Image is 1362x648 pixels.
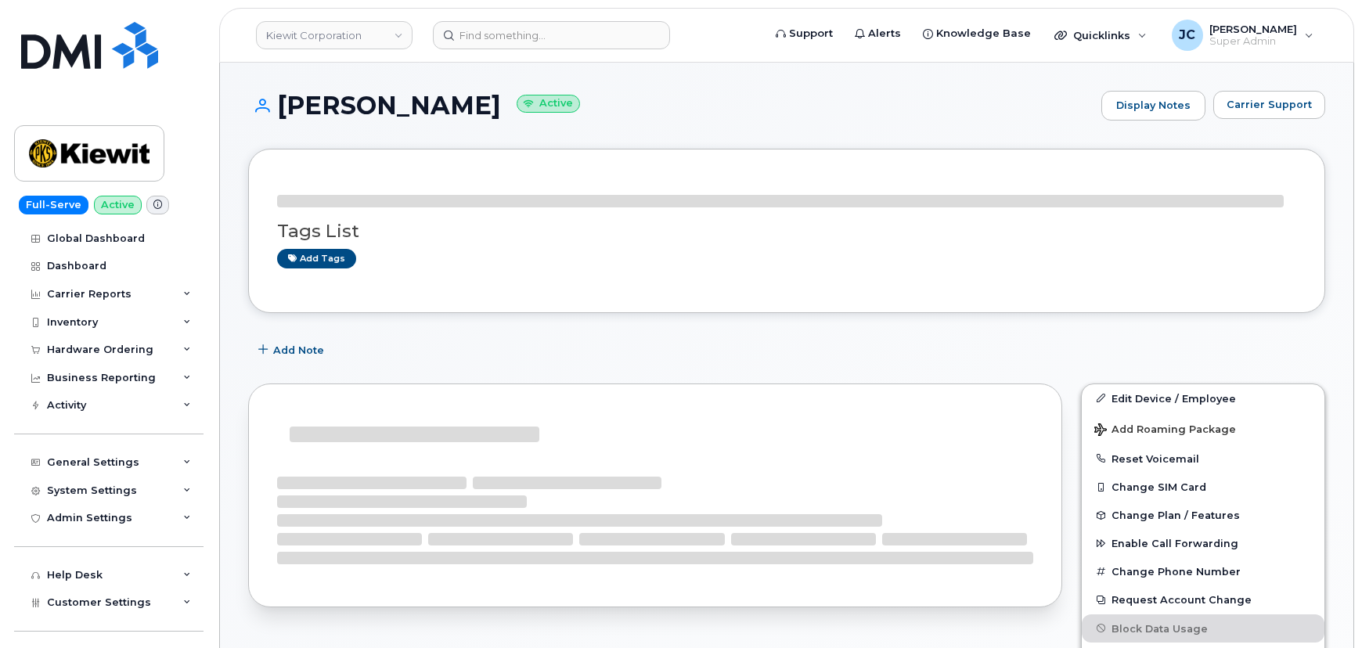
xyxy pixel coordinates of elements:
button: Change Phone Number [1082,557,1324,585]
button: Request Account Change [1082,585,1324,614]
span: Change Plan / Features [1112,509,1240,521]
span: Carrier Support [1227,97,1312,112]
h1: [PERSON_NAME] [248,92,1094,119]
button: Add Note [248,337,337,365]
button: Carrier Support [1213,91,1325,119]
button: Enable Call Forwarding [1082,529,1324,557]
button: Block Data Usage [1082,614,1324,643]
span: Add Note [273,343,324,358]
button: Reset Voicemail [1082,445,1324,473]
a: Add tags [277,249,356,268]
a: Edit Device / Employee [1082,384,1324,412]
a: Display Notes [1101,91,1205,121]
span: Add Roaming Package [1094,423,1236,438]
button: Change Plan / Features [1082,501,1324,529]
button: Change SIM Card [1082,473,1324,501]
span: Enable Call Forwarding [1112,538,1238,549]
h3: Tags List [277,221,1296,241]
small: Active [517,95,580,113]
button: Add Roaming Package [1082,412,1324,445]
